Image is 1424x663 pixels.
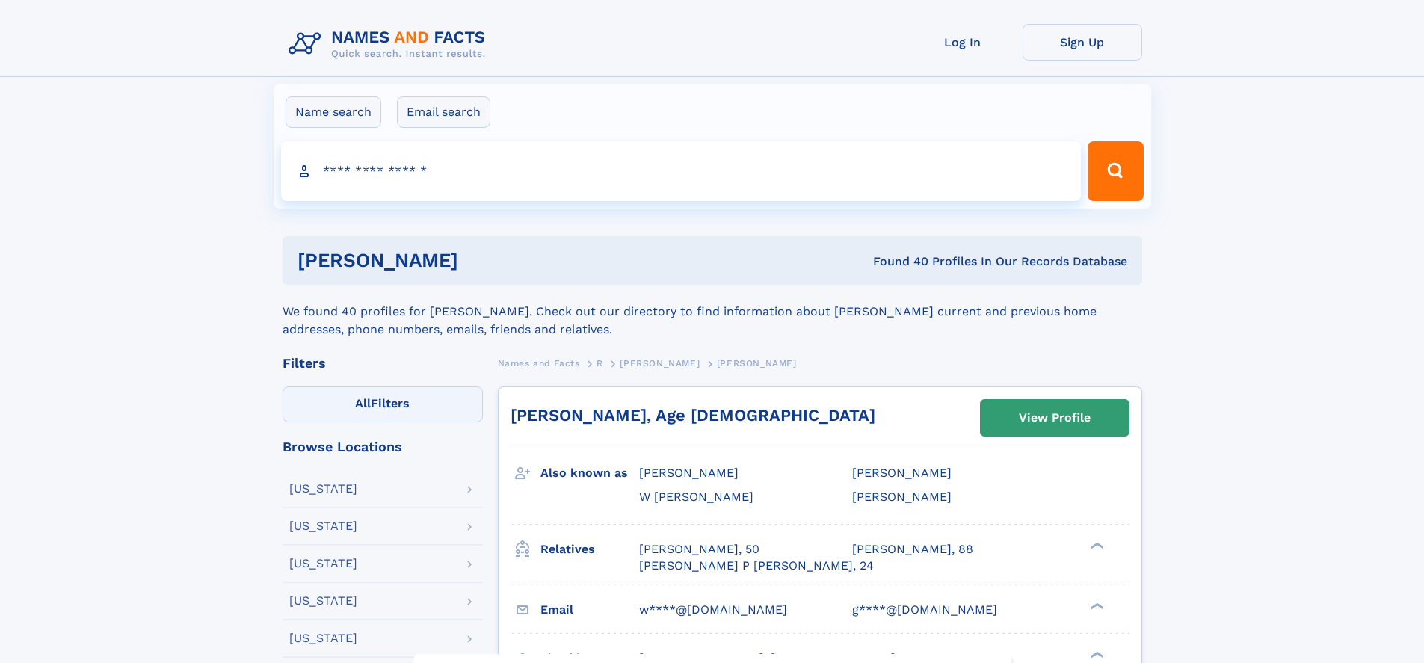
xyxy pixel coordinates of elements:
[540,597,639,623] h3: Email
[289,558,357,570] div: [US_STATE]
[283,285,1142,339] div: We found 40 profiles for [PERSON_NAME]. Check out our directory to find information about [PERSON...
[903,24,1023,61] a: Log In
[620,358,700,368] span: [PERSON_NAME]
[639,558,874,574] a: [PERSON_NAME] P [PERSON_NAME], 24
[665,253,1127,270] div: Found 40 Profiles In Our Records Database
[639,541,759,558] a: [PERSON_NAME], 50
[289,483,357,495] div: [US_STATE]
[289,595,357,607] div: [US_STATE]
[852,466,952,480] span: [PERSON_NAME]
[639,466,739,480] span: [PERSON_NAME]
[981,400,1129,436] a: View Profile
[355,396,371,410] span: All
[397,96,490,128] label: Email search
[597,354,603,372] a: R
[1087,601,1105,611] div: ❯
[540,460,639,486] h3: Also known as
[298,251,666,270] h1: [PERSON_NAME]
[540,537,639,562] h3: Relatives
[283,357,483,370] div: Filters
[1023,24,1142,61] a: Sign Up
[286,96,381,128] label: Name search
[597,358,603,368] span: R
[498,354,580,372] a: Names and Facts
[1019,401,1091,435] div: View Profile
[283,440,483,454] div: Browse Locations
[717,358,797,368] span: [PERSON_NAME]
[283,386,483,422] label: Filters
[639,490,753,504] span: W [PERSON_NAME]
[1088,141,1143,201] button: Search Button
[852,490,952,504] span: [PERSON_NAME]
[852,541,973,558] a: [PERSON_NAME], 88
[511,406,875,425] a: [PERSON_NAME], Age [DEMOGRAPHIC_DATA]
[289,632,357,644] div: [US_STATE]
[281,141,1082,201] input: search input
[620,354,700,372] a: [PERSON_NAME]
[283,24,498,64] img: Logo Names and Facts
[289,520,357,532] div: [US_STATE]
[1087,650,1105,659] div: ❯
[1087,540,1105,550] div: ❯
